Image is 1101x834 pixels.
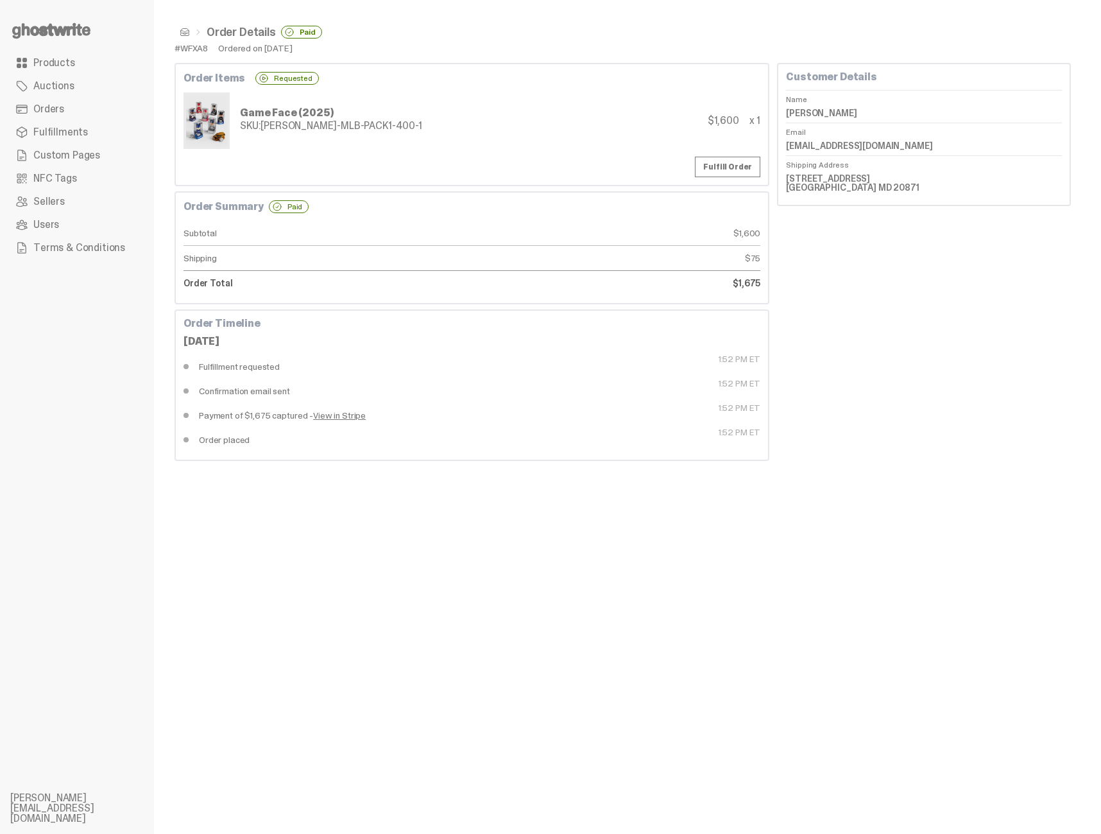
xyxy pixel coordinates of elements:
[10,236,144,259] a: Terms & Conditions
[175,44,208,53] div: #WFXA8
[33,81,74,91] span: Auctions
[183,73,245,83] b: Order Items
[183,403,472,428] dd: Payment of $1,675 captured -
[33,58,75,68] span: Products
[281,26,322,39] div: Paid
[786,169,1062,197] dd: [STREET_ADDRESS] [GEOGRAPHIC_DATA] MD 20871
[10,213,144,236] a: Users
[472,428,761,452] dt: 1:52 PM ET
[240,108,422,118] div: Game Face (2025)
[33,173,77,184] span: NFC Tags
[472,354,761,379] dt: 1:52 PM ET
[313,411,366,420] a: View in Stripe
[708,116,739,126] div: $1,600
[10,793,164,824] li: [PERSON_NAME][EMAIL_ADDRESS][DOMAIN_NAME]
[33,127,88,137] span: Fulfillments
[10,190,144,213] a: Sellers
[183,317,260,330] b: Order Timeline
[472,246,761,271] dd: $75
[255,72,319,85] div: Requested
[786,123,1062,136] dt: Email
[183,221,472,246] dt: Subtotal
[183,428,472,452] dd: Order placed
[183,202,264,212] b: Order Summary
[33,220,59,230] span: Users
[186,95,227,146] img: 01-ghostwrite-mlb-game-face-complete-set.png
[190,26,322,39] li: Order Details
[218,44,293,53] div: Ordered on [DATE]
[10,167,144,190] a: NFC Tags
[33,196,65,207] span: Sellers
[33,150,100,161] span: Custom Pages
[10,51,144,74] a: Products
[472,271,761,295] dd: $1,675
[749,116,761,126] div: x 1
[183,246,472,271] dt: Shipping
[695,157,760,177] a: Fulfill Order
[10,144,144,167] a: Custom Pages
[786,136,1062,155] dd: [EMAIL_ADDRESS][DOMAIN_NAME]
[10,74,144,98] a: Auctions
[183,379,472,403] dd: Confirmation email sent
[183,271,472,295] dt: Order Total
[472,379,761,403] dt: 1:52 PM ET
[786,103,1062,123] dd: [PERSON_NAME]
[240,119,260,132] span: SKU:
[786,155,1062,169] dt: Shipping Address
[472,221,761,246] dd: $1,600
[10,121,144,144] a: Fulfillments
[10,98,144,121] a: Orders
[183,336,760,347] div: [DATE]
[33,104,64,114] span: Orders
[472,403,761,428] dt: 1:52 PM ET
[33,243,125,253] span: Terms & Conditions
[269,200,309,213] div: Paid
[786,90,1062,103] dt: Name
[786,70,876,83] b: Customer Details
[240,121,422,131] div: [PERSON_NAME]-MLB-PACK1-400-1
[183,354,472,379] dd: Fulfillment requested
